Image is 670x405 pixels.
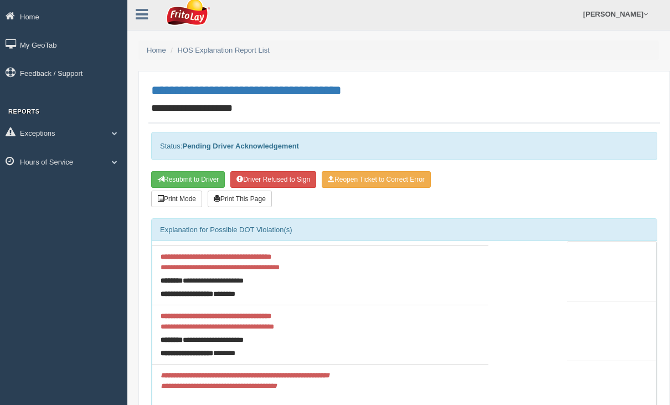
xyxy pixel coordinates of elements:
div: Explanation for Possible DOT Violation(s) [152,219,657,241]
button: Driver Refused to Sign [230,171,316,188]
button: Reopen Ticket [322,171,431,188]
button: Print Mode [151,191,202,207]
a: HOS Explanation Report List [178,46,270,54]
a: Home [147,46,166,54]
strong: Pending Driver Acknowledgement [182,142,298,150]
div: Status: [151,132,657,160]
button: Resubmit To Driver [151,171,225,188]
button: Print This Page [208,191,272,207]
